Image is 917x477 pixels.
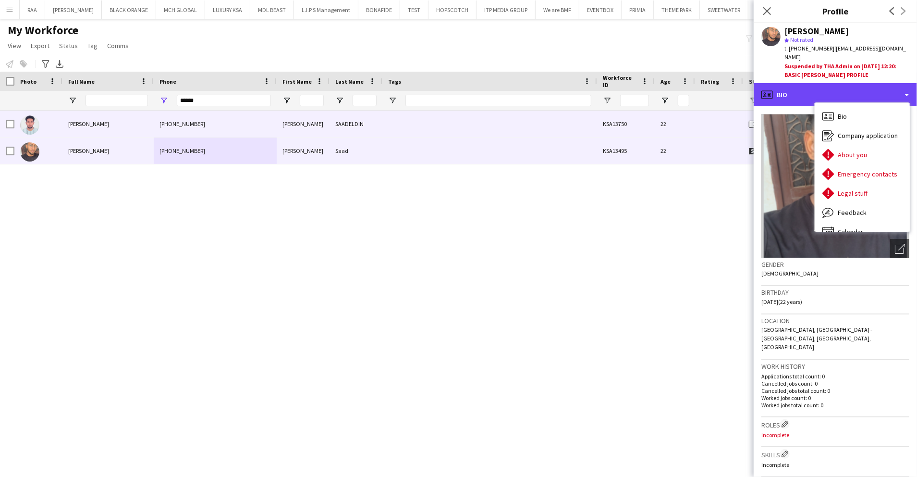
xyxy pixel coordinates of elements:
span: Not rated [790,36,813,43]
button: HOPSCOTCH [428,0,477,19]
span: Age [660,78,671,85]
span: Export [31,41,49,50]
a: Export [27,39,53,52]
p: Worked jobs total count: 0 [761,402,909,409]
div: KSA13750 [597,111,655,137]
div: SAADELDIN [330,111,382,137]
div: Legal stuff [815,184,910,203]
div: 22 [655,138,695,164]
button: BONAFIDE [358,0,400,19]
span: Comms [107,41,129,50]
span: Suspended [749,148,783,155]
span: Legal stuff [838,189,868,198]
div: Emergency contacts [815,164,910,184]
span: Company application [838,131,898,140]
div: Bio [754,83,917,106]
span: About you [838,151,867,159]
h3: Location [761,316,909,325]
a: Comms [103,39,133,52]
input: Tags Filter Input [405,95,591,106]
span: Status [59,41,78,50]
input: Phone Filter Input [177,95,271,106]
button: L.I.P.S Management [294,0,358,19]
app-action-btn: Advanced filters [40,58,51,70]
button: [PERSON_NAME] [45,0,102,19]
span: Declined [749,121,779,128]
span: My Workforce [8,23,78,38]
span: Full Name [68,78,95,85]
span: Tag [87,41,98,50]
div: [PERSON_NAME] [784,27,849,36]
button: MDL BEAST [250,0,294,19]
div: Suspended by THA Admin on [DATE] 12:20: BASIC [PERSON_NAME] PROFILE [784,62,909,79]
button: LUXURY KSA [205,0,250,19]
app-action-btn: Export XLSX [54,58,65,70]
span: Calendar [838,227,863,236]
div: About you [815,145,910,164]
p: Worked jobs count: 0 [761,394,909,402]
a: Status [55,39,82,52]
span: | [EMAIL_ADDRESS][DOMAIN_NAME] [784,45,906,61]
span: Rating [701,78,719,85]
button: Open Filter Menu [749,96,758,105]
h3: Work history [761,362,909,371]
button: Open Filter Menu [282,96,291,105]
button: ITP MEDIA GROUP [477,0,536,19]
span: t. [PHONE_NUMBER] [784,45,834,52]
span: Status [749,78,768,85]
div: Bio [815,107,910,126]
button: MCH GLOBAL [156,0,205,19]
img: Ahmed Saad [20,142,39,162]
div: [PERSON_NAME] [277,138,330,164]
button: Open Filter Menu [660,96,669,105]
div: 22 [655,111,695,137]
button: THE LACE CHECK [748,0,806,19]
input: Workforce ID Filter Input [620,95,649,106]
span: [DEMOGRAPHIC_DATA] [761,270,819,277]
span: [PERSON_NAME] [68,147,109,154]
p: Incomplete [761,461,909,468]
input: First Name Filter Input [300,95,324,106]
div: [PHONE_NUMBER] [154,138,277,164]
button: We are BMF [536,0,579,19]
span: Feedback [838,208,867,217]
div: Feedback [815,203,910,222]
div: Open photos pop-in [890,239,909,258]
div: Calendar [815,222,910,241]
span: Workforce ID [603,74,637,88]
span: [DATE] (22 years) [761,298,802,305]
span: [GEOGRAPHIC_DATA], [GEOGRAPHIC_DATA] - [GEOGRAPHIC_DATA], [GEOGRAPHIC_DATA], [GEOGRAPHIC_DATA] [761,326,872,351]
span: Tags [388,78,401,85]
div: [PHONE_NUMBER] [154,111,277,137]
img: AHMED SAADELDIN [20,115,39,135]
span: [PERSON_NAME] [68,120,109,127]
h3: Gender [761,260,909,269]
button: Open Filter Menu [68,96,77,105]
h3: Birthday [761,288,909,297]
p: Incomplete [761,431,909,439]
h3: Skills [761,449,909,459]
h3: Roles [761,419,909,429]
div: Saad [330,138,382,164]
button: Open Filter Menu [335,96,344,105]
button: THEME PARK [654,0,700,19]
span: Last Name [335,78,364,85]
button: SWEETWATER [700,0,748,19]
span: View [8,41,21,50]
button: PRIMIA [622,0,654,19]
span: Phone [159,78,176,85]
button: RAA [20,0,45,19]
input: Age Filter Input [678,95,689,106]
input: Last Name Filter Input [353,95,377,106]
button: EVENTBOX [579,0,622,19]
div: [PERSON_NAME] [277,111,330,137]
a: View [4,39,25,52]
div: KSA13495 [597,138,655,164]
button: Open Filter Menu [388,96,397,105]
img: Crew avatar or photo [761,114,909,258]
h3: Profile [754,5,917,17]
button: Open Filter Menu [159,96,168,105]
span: First Name [282,78,312,85]
span: Photo [20,78,37,85]
button: Open Filter Menu [603,96,611,105]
